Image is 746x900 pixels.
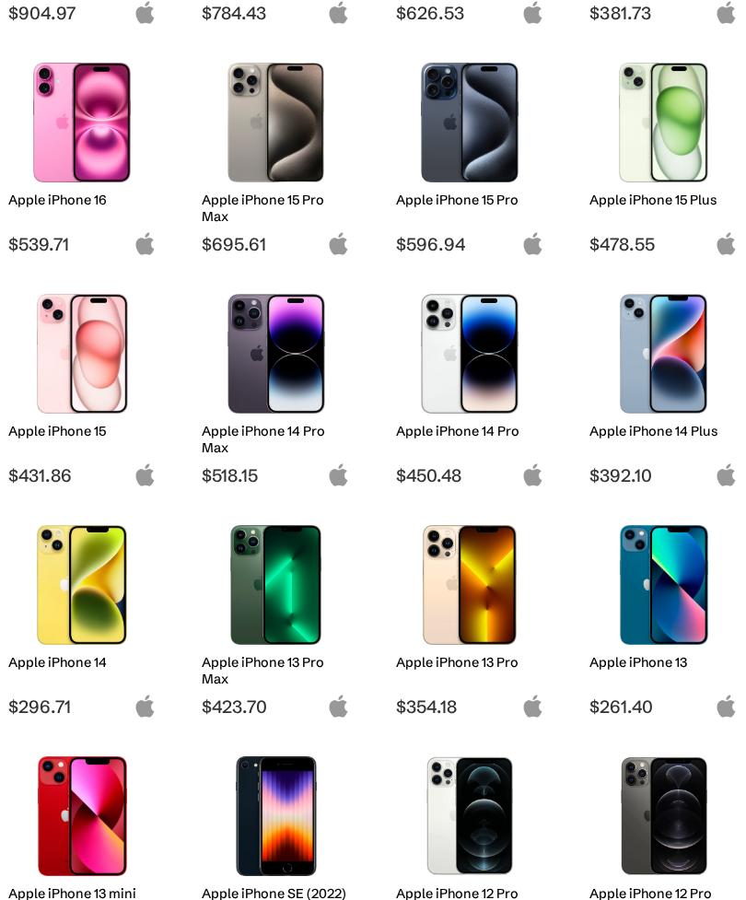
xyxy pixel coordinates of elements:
img: apple-logo [715,695,738,718]
span: $518.15 [202,464,350,486]
a: iPhone 14 Pro Max Apple iPhone 14 Pro Max $518.15 apple-logo [194,285,359,486]
img: iPhone 13 mini [22,756,143,876]
span: $381.73 [589,2,738,24]
span: $261.40 [589,695,738,718]
h2: Apple iPhone 16 [8,192,157,208]
h2: Apple iPhone 15 Pro [396,192,544,208]
img: apple-logo [521,1,544,24]
img: apple-logo [715,1,738,24]
img: apple-logo [521,232,544,255]
a: iPhone 13 Pro Max Apple iPhone 13 Pro Max $423.70 apple-logo [194,516,359,718]
span: $784.43 [202,2,350,24]
img: iPhone 15 Pro Max [216,63,336,182]
span: $354.18 [396,695,544,718]
span: $392.10 [589,464,738,486]
span: $431.86 [8,464,157,486]
img: apple-logo [327,695,350,718]
img: apple-logo [134,232,157,255]
img: iPhone 14 Plus [603,294,724,414]
h2: Apple iPhone 13 Pro [396,654,544,671]
h2: Apple iPhone 13 Pro Max [202,654,350,687]
img: apple-logo [715,463,738,486]
img: apple-logo [521,463,544,486]
img: apple-logo [715,232,738,255]
img: apple-logo [134,1,157,24]
h2: Apple iPhone 14 Pro Max [202,423,350,456]
h2: Apple iPhone 15 Pro Max [202,192,350,225]
span: $539.71 [8,233,157,255]
img: iPhone 13 [603,525,724,645]
a: iPhone 15 Pro Max Apple iPhone 15 Pro Max $695.61 apple-logo [194,53,359,255]
img: apple-logo [327,463,350,486]
a: iPhone 14 Pro Apple iPhone 14 Pro $450.48 apple-logo [388,285,553,486]
img: iPhone 16 [22,63,143,182]
span: $695.61 [202,233,350,255]
img: apple-logo [327,1,350,24]
span: $478.55 [589,233,738,255]
img: apple-logo [521,695,544,718]
img: iPhone 13 Pro [410,525,530,645]
a: iPhone 13 Pro Apple iPhone 13 Pro $354.18 apple-logo [388,516,553,718]
h2: Apple iPhone 14 Plus [589,423,738,439]
span: $450.48 [396,464,544,486]
h2: Apple iPhone 14 [8,654,157,671]
h2: Apple iPhone 14 Pro [396,423,544,439]
a: iPhone 15 Pro Apple iPhone 15 Pro $596.94 apple-logo [388,53,553,255]
img: apple-logo [134,463,157,486]
img: iPhone SE 3rd Gen [216,756,336,876]
h2: Apple iPhone 15 Plus [589,192,738,208]
img: iPhone 15 Plus [603,63,724,182]
span: $904.97 [8,2,157,24]
img: apple-logo [327,232,350,255]
img: iPhone 14 [22,525,143,645]
span: $626.53 [396,2,544,24]
img: iPhone 15 [22,294,143,414]
h2: Apple iPhone 15 [8,423,157,439]
img: iPhone 13 Pro Max [216,525,336,645]
img: iPhone 12 Pro [603,756,724,876]
img: apple-logo [134,695,157,718]
img: iPhone 15 Pro [410,63,530,182]
span: $596.94 [396,233,544,255]
span: $296.71 [8,695,157,718]
img: iPhone 14 Pro Max [216,294,336,414]
img: iPhone 12 Pro Max [410,756,530,876]
img: iPhone 14 Pro [410,294,530,414]
span: $423.70 [202,695,350,718]
h2: Apple iPhone 13 [589,654,738,671]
